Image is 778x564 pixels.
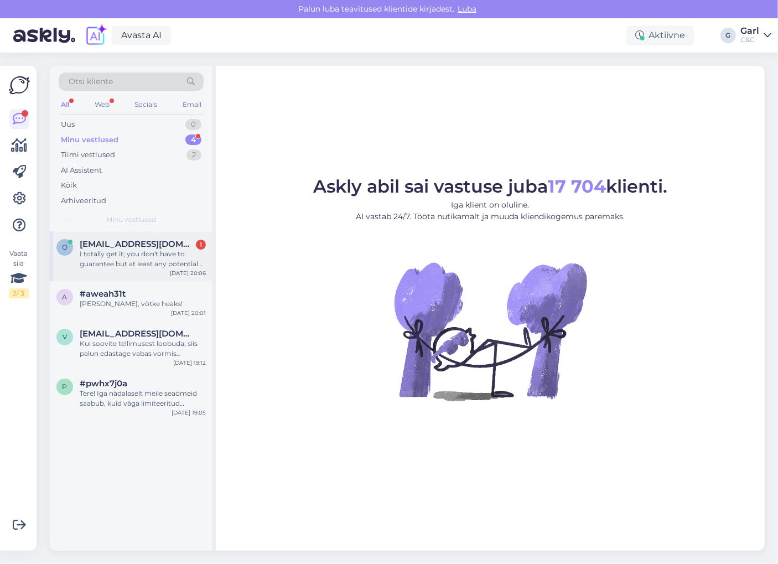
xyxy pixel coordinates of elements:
[740,27,771,44] a: GarlC&C
[112,26,171,45] a: Avasta AI
[61,195,106,206] div: Arhiveeritud
[62,243,68,251] span: o
[196,240,206,250] div: 1
[391,231,590,431] img: No Chat active
[740,27,759,35] div: Garl
[720,28,736,43] div: G
[185,119,201,130] div: 0
[84,24,107,47] img: explore-ai
[80,239,195,249] span: onurkaank@gmail.com
[740,35,759,44] div: C&C
[186,149,201,161] div: 2
[80,329,195,339] span: vikazvonkova@gmail.com
[9,75,30,96] img: Askly Logo
[80,389,206,408] div: Tere! Iga nädalaselt meile seadmeid saabub, kuid väga limiteeritud kogustes, mistõttu ei ole me v...
[80,289,126,299] span: #aweah31t
[170,269,206,277] div: [DATE] 20:06
[185,134,201,146] div: 4
[80,249,206,269] div: I totally get it; you don't have to guarantee but at least any potential week? :)
[61,180,77,191] div: Kõik
[9,249,29,298] div: Vaata siia
[180,97,204,112] div: Email
[61,134,118,146] div: Minu vestlused
[106,215,156,225] span: Minu vestlused
[172,408,206,417] div: [DATE] 19:05
[313,199,667,223] p: Iga klient on oluline. AI vastab 24/7. Tööta nutikamalt ja muuda kliendikogemus paremaks.
[63,333,67,341] span: v
[548,175,606,197] b: 17 704
[454,4,480,14] span: Luba
[9,288,29,298] div: 2 / 3
[59,97,71,112] div: All
[80,299,206,309] div: [PERSON_NAME], võtke heaks!
[61,149,115,161] div: Tiimi vestlused
[626,25,694,45] div: Aktiivne
[80,339,206,359] div: Kui soovite tellimusest loobuda, siis palun edastage vabas vormis tühistamise soov [EMAIL_ADDRESS...
[313,175,667,197] span: Askly abil sai vastuse juba klienti.
[132,97,159,112] div: Socials
[63,293,68,301] span: a
[61,165,102,176] div: AI Assistent
[63,382,68,391] span: p
[80,379,127,389] span: #pwhx7j0a
[69,76,113,87] span: Otsi kliente
[171,309,206,317] div: [DATE] 20:01
[61,119,75,130] div: Uus
[92,97,112,112] div: Web
[173,359,206,367] div: [DATE] 19:12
